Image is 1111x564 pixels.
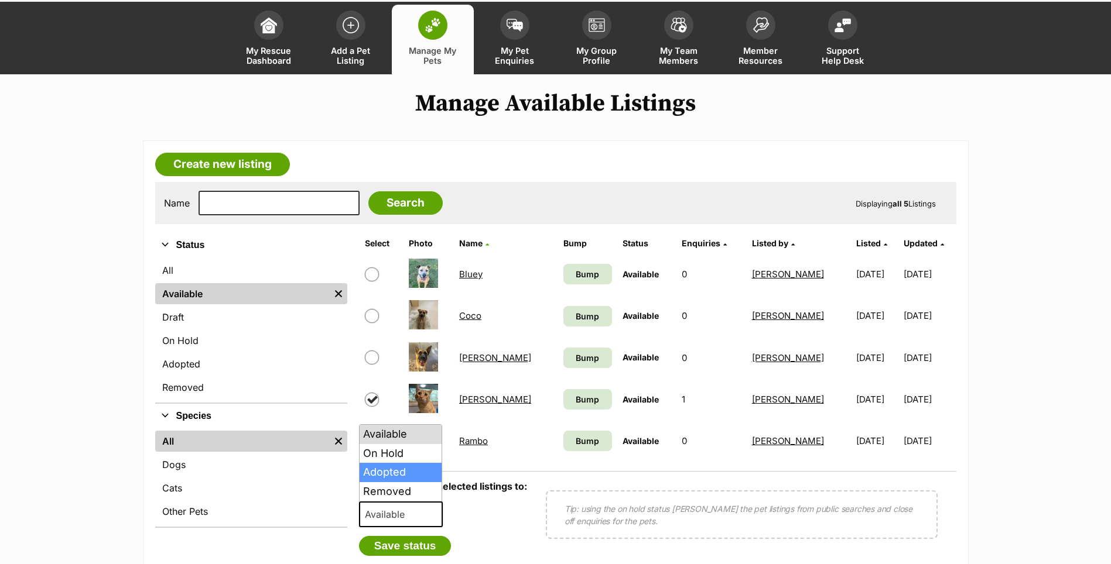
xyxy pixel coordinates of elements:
a: [PERSON_NAME] [752,352,824,363]
a: [PERSON_NAME] [752,310,824,321]
a: [PERSON_NAME] [459,352,531,363]
span: Bump [576,393,599,405]
th: Select [360,234,403,253]
a: All [155,260,347,281]
img: add-pet-listing-icon-0afa8454b4691262ce3f59096e99ab1cd57d4a30225e0717b998d2c9b9846f56.svg [343,17,359,33]
img: pet-enquiries-icon-7e3ad2cf08bfb03b45e93fb7055b45f3efa6380592205ae92323e6603595dc1f.svg [507,19,523,32]
td: 0 [677,254,746,294]
td: [DATE] [904,254,955,294]
a: Member Resources [720,5,802,74]
span: Bump [576,435,599,447]
td: [DATE] [852,379,903,419]
img: help-desk-icon-fdf02630f3aa405de69fd3d07c3f3aa587a6932b1a1747fa1d2bba05be0121f9.svg [835,18,851,32]
span: My Group Profile [570,46,623,66]
a: [PERSON_NAME] [752,435,824,446]
span: Available [623,436,659,446]
span: Displaying Listings [856,199,936,208]
button: Species [155,408,347,424]
li: Available [360,425,442,444]
p: Tip: using the on hold status [PERSON_NAME] the pet listings from public searches and close off e... [565,503,919,527]
strong: all 5 [893,199,908,208]
a: Draft [155,307,347,328]
td: 1 [677,379,746,419]
td: [DATE] [852,295,903,336]
span: Member Resources [734,46,787,66]
span: Available [623,311,659,321]
a: Manage My Pets [392,5,474,74]
a: Updated [904,238,944,248]
a: On Hold [155,330,347,351]
td: 0 [677,338,746,378]
li: On Hold [360,444,442,463]
a: Coco [459,310,481,321]
span: Bump [576,310,599,322]
span: Available [359,501,443,527]
span: Manage My Pets [406,46,459,66]
span: translation missing: en.admin.listings.index.attributes.enquiries [682,238,720,248]
a: Support Help Desk [802,5,884,74]
li: Removed [360,482,442,501]
button: Save status [359,536,452,556]
a: Create new listing [155,153,290,176]
input: Search [368,191,443,215]
img: manage-my-pets-icon-02211641906a0b7f246fdf0571729dbe1e7629f14944591b6c1af311fb30b64b.svg [425,18,441,33]
div: Species [155,428,347,527]
a: Bump [563,431,612,451]
a: Enquiries [682,238,727,248]
a: [PERSON_NAME] [752,269,824,280]
label: Name [164,198,190,208]
td: [DATE] [904,421,955,461]
a: [PERSON_NAME] [752,394,824,405]
label: Update status of selected listings to: [359,480,527,492]
a: Bluey [459,269,483,280]
a: My Pet Enquiries [474,5,556,74]
a: Other Pets [155,501,347,522]
td: [DATE] [852,338,903,378]
img: member-resources-icon-8e73f808a243e03378d46382f2149f9095a855e16c252ad45f914b54edf8863c.svg [753,17,769,33]
span: Support Help Desk [816,46,869,66]
span: Updated [904,238,938,248]
a: My Rescue Dashboard [228,5,310,74]
a: Remove filter [330,431,347,452]
a: All [155,431,330,452]
span: Available [360,506,416,522]
td: 0 [677,421,746,461]
span: Available [623,394,659,404]
span: Available [623,352,659,362]
span: My Pet Enquiries [488,46,541,66]
a: Adopted [155,353,347,374]
a: Listed by [752,238,795,248]
li: Adopted [360,463,442,482]
span: Bump [576,268,599,280]
button: Status [155,238,347,253]
a: Bump [563,306,612,326]
img: team-members-icon-5396bd8760b3fe7c0b43da4ab00e1e3bb1a5d9ba89233759b79545d2d3fc5d0d.svg [671,18,687,33]
td: [DATE] [904,379,955,419]
img: group-profile-icon-3fa3cf56718a62981997c0bc7e787c4b2cf8bcc04b72c1350f741eb67cf2f40e.svg [589,18,605,32]
td: 0 [677,295,746,336]
a: Removed [155,377,347,398]
span: Add a Pet Listing [324,46,377,66]
img: dashboard-icon-eb2f2d2d3e046f16d808141f083e7271f6b2e854fb5c12c21221c1fb7104beca.svg [261,17,277,33]
div: Status [155,257,347,403]
a: Available [155,283,330,304]
td: [DATE] [904,295,955,336]
a: Bump [563,264,612,284]
a: Bump [563,389,612,410]
th: Photo [404,234,453,253]
span: Listed [856,238,881,248]
a: Add a Pet Listing [310,5,392,74]
td: [DATE] [904,338,955,378]
span: My Rescue Dashboard [242,46,295,66]
td: [DATE] [852,421,903,461]
th: Status [618,234,676,253]
a: Name [459,238,489,248]
span: Name [459,238,483,248]
a: Rambo [459,435,488,446]
span: Available [623,269,659,279]
a: Listed [856,238,887,248]
a: Dogs [155,454,347,475]
span: Listed by [752,238,788,248]
a: My Group Profile [556,5,638,74]
span: Bump [576,352,599,364]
